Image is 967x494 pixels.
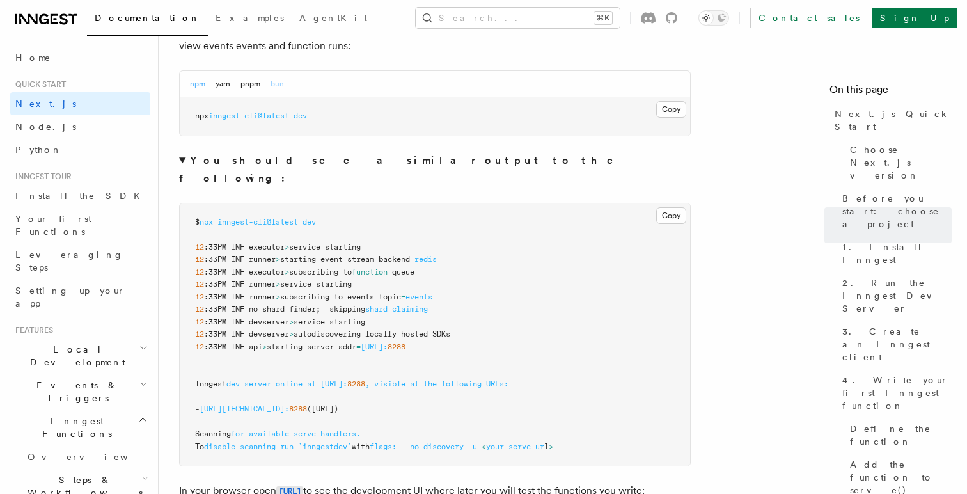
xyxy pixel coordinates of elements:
[656,101,686,118] button: Copy
[208,4,292,35] a: Examples
[365,379,370,388] span: ,
[195,442,204,451] span: To
[10,338,150,374] button: Local Development
[22,445,150,468] a: Overview
[837,187,952,235] a: Before you start: choose a project
[842,192,952,230] span: Before you start: choose a project
[10,207,150,243] a: Your first Functions
[294,111,307,120] span: dev
[204,330,289,339] span: :33PM INF devserver
[410,255,414,264] span: =
[195,243,204,251] span: 12
[179,152,691,187] summary: You should see a similar output to the following:
[280,442,294,451] span: run
[200,404,289,413] span: [URL][TECHNICAL_ID]:
[837,235,952,271] a: 1. Install Inngest
[423,379,437,388] span: the
[414,255,437,264] span: redis
[10,410,150,445] button: Inngest Functions
[401,442,464,451] span: --no-discovery
[15,122,76,132] span: Node.js
[10,379,139,404] span: Events & Triggers
[15,214,91,237] span: Your first Functions
[10,343,139,369] span: Local Development
[276,280,280,289] span: >
[356,342,361,351] span: =
[204,292,276,301] span: :33PM INF runner
[244,379,271,388] span: server
[204,342,262,351] span: :33PM INF api
[352,442,370,451] span: with
[204,305,365,314] span: :33PM INF no shard finder; skipping
[271,71,284,97] button: bun
[837,369,952,417] a: 4. Write your first Inngest function
[95,13,200,23] span: Documentation
[240,442,276,451] span: scanning
[190,71,205,97] button: npm
[416,8,620,28] button: Search...⌘K
[486,442,544,451] span: your-serve-ur
[195,379,226,388] span: Inngest
[249,429,289,438] span: available
[285,267,289,276] span: >
[195,292,204,301] span: 12
[285,243,289,251] span: >
[10,279,150,315] a: Setting up your app
[10,92,150,115] a: Next.js
[15,250,123,273] span: Leveraging Steps
[365,305,388,314] span: shard
[10,374,150,410] button: Events & Triggers
[289,267,352,276] span: subscribing to
[486,379,508,388] span: URLs:
[850,143,952,182] span: Choose Next.js version
[195,404,200,413] span: -
[392,305,428,314] span: claiming
[298,442,334,451] span: `inngest
[10,46,150,69] a: Home
[334,442,347,451] span: dev
[845,138,952,187] a: Choose Next.js version
[10,243,150,279] a: Leveraging Steps
[842,241,952,266] span: 1. Install Inngest
[320,379,347,388] span: [URL]:
[370,442,397,451] span: flags:
[267,342,356,351] span: starting server addr
[698,10,729,26] button: Toggle dark mode
[15,51,51,64] span: Home
[842,374,952,412] span: 4. Write your first Inngest function
[294,317,365,326] span: service starting
[468,442,477,451] span: -u
[216,71,230,97] button: yarn
[226,379,240,388] span: dev
[361,342,388,351] span: [URL]:
[276,255,280,264] span: >
[240,71,260,97] button: pnpm
[656,207,686,224] button: Copy
[204,442,235,451] span: disable
[195,267,204,276] span: 12
[217,218,298,227] span: inngest-cli@latest
[289,330,294,339] span: >
[392,267,414,276] span: queue
[204,255,276,264] span: :33PM INF runner
[10,115,150,138] a: Node.js
[15,191,148,201] span: Install the SDK
[10,79,66,90] span: Quick start
[216,13,284,23] span: Examples
[10,415,138,440] span: Inngest Functions
[289,243,361,251] span: service starting
[10,325,53,335] span: Features
[850,422,952,448] span: Define the function
[204,267,285,276] span: :33PM INF executor
[195,429,231,438] span: Scanning
[179,19,691,55] p: Next, start the , which is a fast, in-memory version of Inngest where you can quickly send and vi...
[280,280,352,289] span: service starting
[837,320,952,369] a: 3. Create an Inngest client
[289,317,294,326] span: >
[15,145,62,155] span: Python
[829,82,952,102] h4: On this page
[200,218,213,227] span: npx
[179,154,631,184] strong: You should see a similar output to the following:
[195,330,204,339] span: 12
[594,12,612,24] kbd: ⌘K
